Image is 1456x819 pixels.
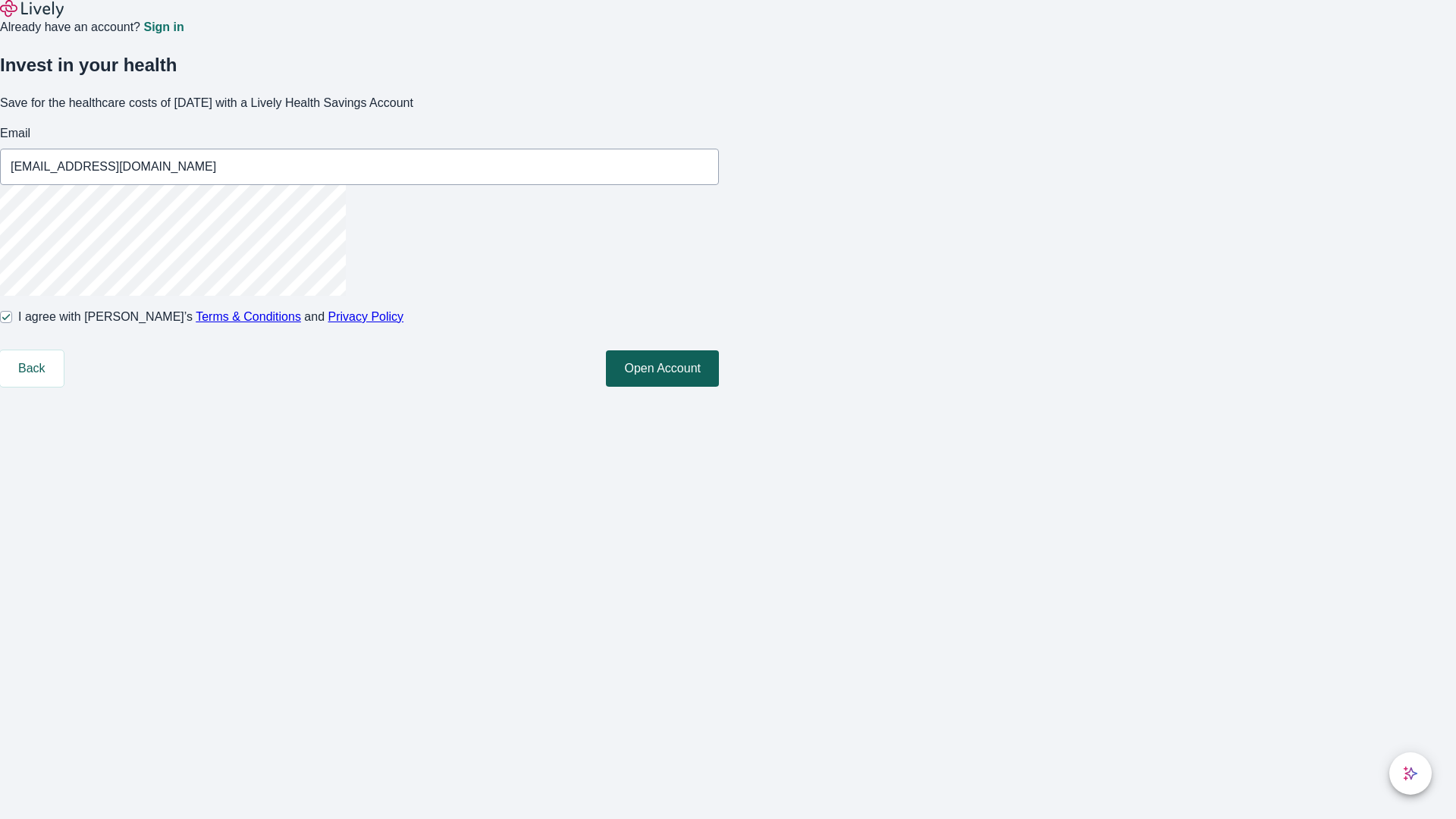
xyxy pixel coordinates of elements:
a: Sign in [143,21,184,33]
span: I agree with [PERSON_NAME]’s and [18,308,403,326]
svg: Lively AI Assistant [1403,766,1418,781]
a: Privacy Policy [328,310,404,323]
a: Terms & Conditions [196,310,301,323]
button: Open Account [606,350,719,387]
button: chat [1389,752,1432,795]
